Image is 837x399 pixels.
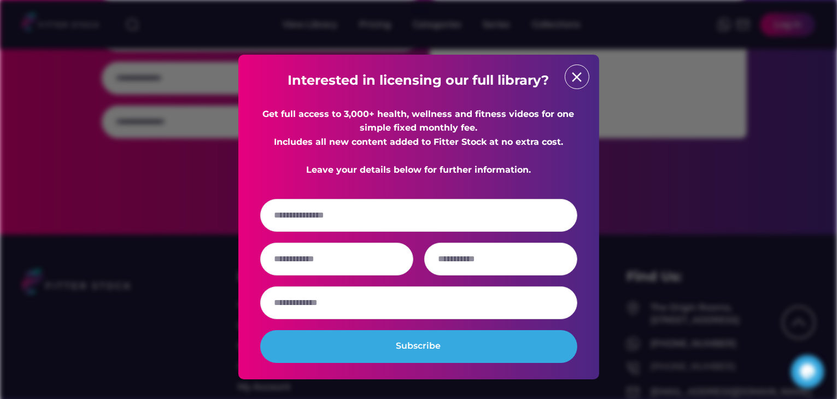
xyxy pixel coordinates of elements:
[260,107,577,177] div: Get full access to 3,000+ health, wellness and fitness videos for one simple fixed monthly fee. I...
[288,72,549,88] strong: Interested in licensing our full library?
[569,69,585,85] button: close
[791,355,826,388] iframe: chat widget
[260,330,577,363] button: Subscribe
